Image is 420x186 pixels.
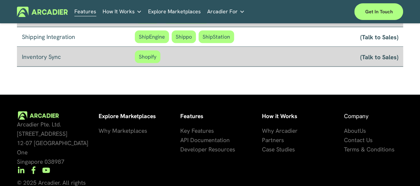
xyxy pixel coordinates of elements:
[262,145,269,153] span: Ca
[148,7,201,17] a: Explore Marketplaces
[180,145,235,153] span: Developer Resources
[344,126,359,135] a: About
[360,53,398,61] a: (Talk to Sales)
[99,126,147,134] span: Why Marketplaces
[344,135,372,144] a: Contact Us
[269,144,295,154] a: se Studies
[180,126,214,134] span: Key Features
[344,136,372,143] span: Contact Us
[265,136,284,143] span: artners
[42,166,50,174] a: YouTube
[17,120,90,165] span: Arcadier Pte. Ltd. [STREET_ADDRESS] 12-07 [GEOGRAPHIC_DATA] One Singapore 038987
[22,32,135,41] div: Shipping Integration
[262,136,265,143] span: P
[22,52,135,61] div: Inventory Sync
[262,135,265,144] a: P
[99,126,147,135] a: Why Marketplaces
[180,135,230,144] a: API Documentation
[360,33,398,41] a: (Talk to Sales)
[262,126,297,135] a: Why Arcadier
[269,145,295,153] span: se Studies
[135,50,160,63] span: Shopify
[262,126,297,134] span: Why Arcadier
[17,166,25,174] a: LinkedIn
[172,30,196,43] span: Shippo
[180,144,235,154] a: Developer Resources
[344,145,394,153] span: Terms & Conditions
[180,112,203,119] strong: Features
[74,7,96,17] a: Features
[344,112,368,119] span: Company
[180,126,214,135] a: Key Features
[262,112,297,119] strong: How it Works
[103,7,135,16] span: How It Works
[103,7,142,17] a: folder dropdown
[180,136,230,143] span: API Documentation
[344,126,359,134] span: About
[135,30,169,43] span: ShipEngine
[99,112,156,119] strong: Explore Marketplaces
[207,7,238,16] span: Arcadier For
[359,126,366,134] span: Us
[265,135,284,144] a: artners
[354,3,403,20] a: Get in touch
[387,154,420,186] iframe: Chat Widget
[207,7,245,17] a: folder dropdown
[344,144,394,154] a: Terms & Conditions
[262,144,269,154] a: Ca
[199,30,234,43] span: ShipStation
[30,166,38,174] a: Facebook
[17,7,68,17] img: Arcadier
